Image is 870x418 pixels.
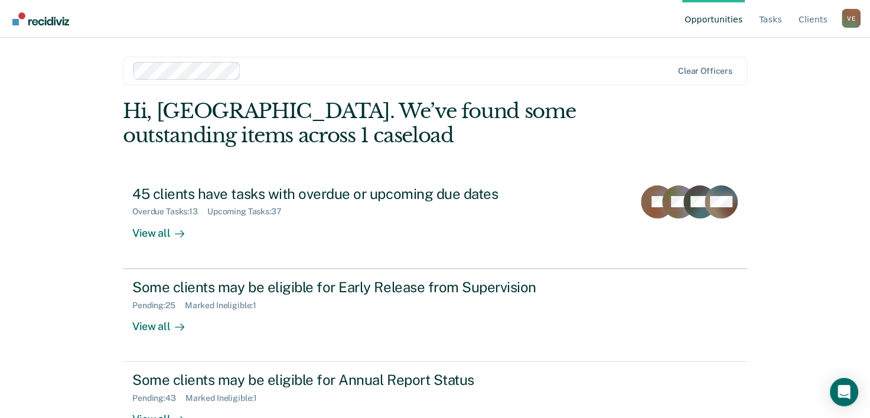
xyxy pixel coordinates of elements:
div: Some clients may be eligible for Annual Report Status [132,371,547,388]
div: Clear officers [678,66,732,76]
div: Marked Ineligible : 1 [185,301,266,311]
div: Open Intercom Messenger [830,378,858,406]
div: Marked Ineligible : 1 [185,393,266,403]
a: Some clients may be eligible for Early Release from SupervisionPending:25Marked Ineligible:1View all [123,269,747,362]
div: View all [132,310,198,333]
div: Upcoming Tasks : 37 [207,207,291,217]
div: V E [842,9,861,28]
button: Profile dropdown button [842,9,861,28]
a: 45 clients have tasks with overdue or upcoming due datesOverdue Tasks:13Upcoming Tasks:37View all [123,176,747,269]
div: View all [132,217,198,240]
div: Overdue Tasks : 13 [132,207,207,217]
img: Recidiviz [12,12,69,25]
div: 45 clients have tasks with overdue or upcoming due dates [132,185,547,203]
div: Pending : 25 [132,301,185,311]
div: Some clients may be eligible for Early Release from Supervision [132,279,547,296]
div: Pending : 43 [132,393,185,403]
div: Hi, [GEOGRAPHIC_DATA]. We’ve found some outstanding items across 1 caseload [123,99,622,148]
